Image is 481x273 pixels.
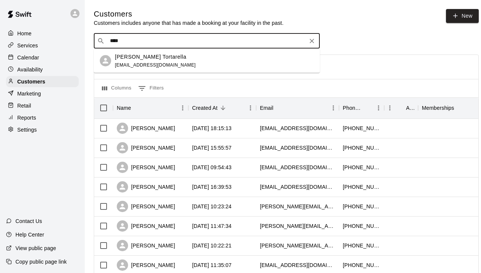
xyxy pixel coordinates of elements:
p: [PERSON_NAME] Tortarella [115,53,186,61]
div: Created At [188,97,256,118]
button: Menu [373,102,384,114]
p: Help Center [15,231,44,238]
div: Search customers by name or email [94,33,320,49]
a: Marketing [6,88,79,99]
p: Calendar [17,54,39,61]
div: 2025-08-30 16:39:53 [192,183,232,191]
div: angi.daiuto@icloud.com [260,222,335,230]
p: Copy public page link [15,258,67,265]
a: Customers [6,76,79,87]
div: jbs200213160@yahoo.com [260,261,335,269]
div: 2025-09-15 18:15:13 [192,124,232,132]
div: 2025-08-28 10:23:24 [192,203,232,210]
p: Customers [17,78,45,85]
div: monica.lynch10@gmail.com [260,242,335,249]
a: New [446,9,478,23]
div: Hudson Tortarella [100,55,111,67]
button: Clear [307,36,317,46]
div: [PERSON_NAME] [117,181,175,193]
button: Show filters [136,82,166,94]
p: Contact Us [15,217,42,225]
a: Calendar [6,52,79,63]
p: Availability [17,66,43,73]
a: Reports [6,112,79,123]
div: +15857975756 [343,164,380,171]
div: dpisula0609@gmail.com [260,183,335,191]
div: [PERSON_NAME] [117,162,175,173]
div: 2025-08-31 09:54:43 [192,164,232,171]
p: Customers includes anyone that has made a booking at your facility in the past. [94,19,284,27]
button: Sort [454,103,465,113]
div: Age [384,97,418,118]
div: katelmcnamara@gmail.com [260,164,335,171]
p: View public page [15,244,56,252]
a: Retail [6,100,79,111]
button: Select columns [100,82,133,94]
a: Home [6,28,79,39]
button: Sort [218,103,228,113]
div: 2025-08-18 11:35:07 [192,261,232,269]
div: [PERSON_NAME] [117,201,175,212]
div: 2025-09-15 15:55:57 [192,144,232,152]
div: mmaurillo315@yahoo.com [260,144,335,152]
div: +13155159622 [343,144,380,152]
p: Home [17,30,32,37]
button: Menu [245,102,256,114]
div: [PERSON_NAME] [117,240,175,251]
div: Phone Number [339,97,384,118]
div: Age [406,97,414,118]
div: Phone Number [343,97,362,118]
button: Menu [384,102,395,114]
p: Settings [17,126,37,133]
div: kaitlyn.colucci@alumni.acphs.edu [260,203,335,210]
div: +15127448852 [343,222,380,230]
button: Sort [273,103,284,113]
button: Menu [177,102,188,114]
div: +17703550778 [343,242,380,249]
h5: Customers [94,9,284,19]
div: +15859448691 [343,183,380,191]
div: [PERSON_NAME] [117,220,175,232]
div: +19137082966 [343,203,380,210]
button: Sort [362,103,373,113]
div: Memberships [422,97,454,118]
div: Email [260,97,273,118]
a: Services [6,40,79,51]
div: 2025-08-21 10:22:21 [192,242,232,249]
button: Sort [131,103,142,113]
div: Email [256,97,339,118]
button: Menu [328,102,339,114]
p: Services [17,42,38,49]
div: +13155157005 [343,124,380,132]
p: Reports [17,114,36,121]
button: Sort [395,103,406,113]
div: [PERSON_NAME] [117,123,175,134]
span: [EMAIL_ADDRESS][DOMAIN_NAME] [115,62,196,67]
div: 2025-08-27 11:47:34 [192,222,232,230]
a: Availability [6,64,79,75]
div: Name [113,97,188,118]
div: [PERSON_NAME] [117,259,175,271]
p: Marketing [17,90,41,97]
div: Name [117,97,131,118]
p: Retail [17,102,31,109]
div: [PERSON_NAME] [117,142,175,153]
a: Settings [6,124,79,135]
div: janeaparsons@yahoo.com [260,124,335,132]
div: Created At [192,97,218,118]
div: +13152830401 [343,261,380,269]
